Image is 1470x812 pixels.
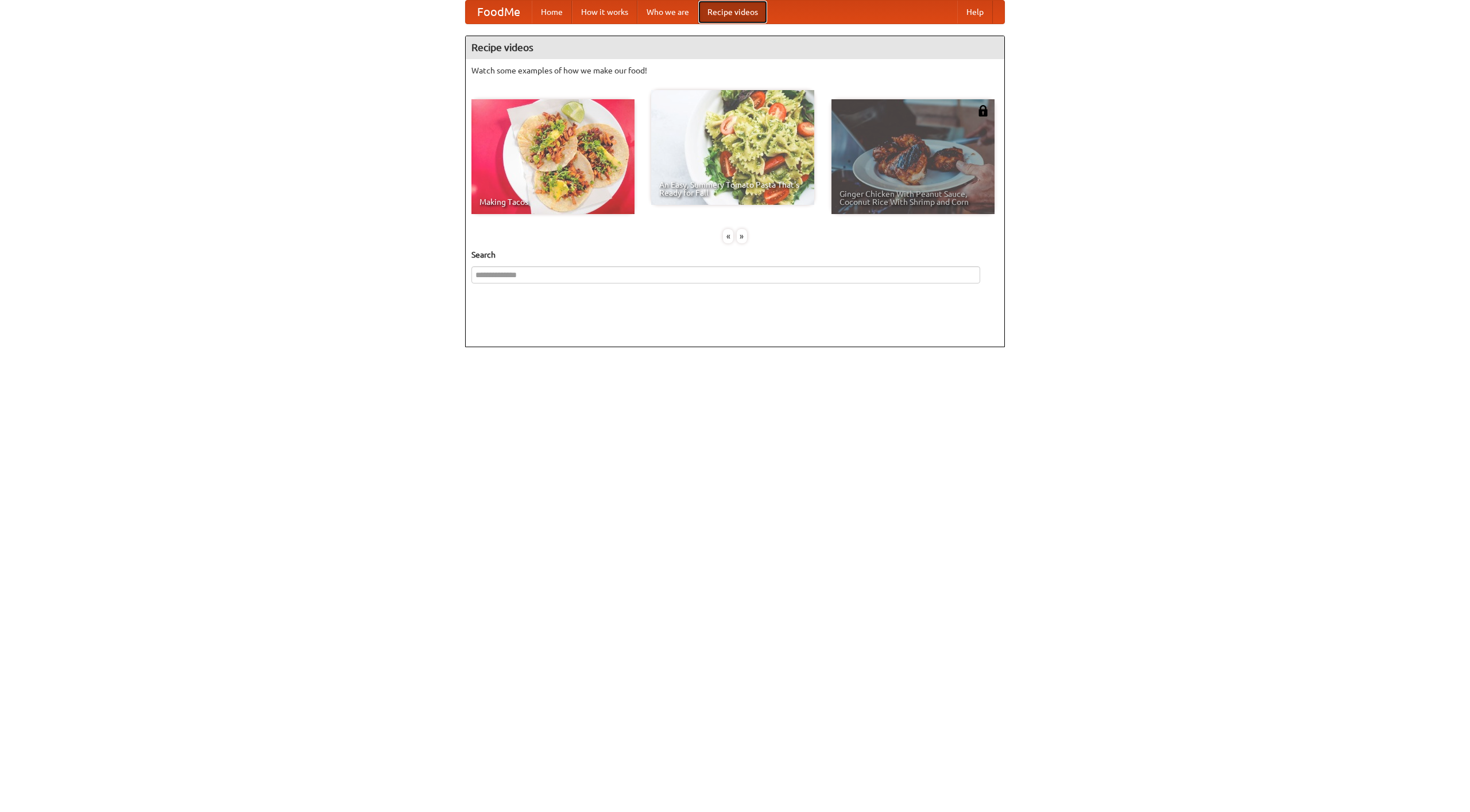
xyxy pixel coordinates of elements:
a: Home [532,1,572,24]
a: How it works [572,1,637,24]
a: Who we are [637,1,698,24]
div: » [737,229,747,243]
span: Making Tacos [479,198,626,206]
a: Help [957,1,993,24]
a: An Easy, Summery Tomato Pasta That's Ready for Fall [651,90,814,205]
p: Watch some examples of how we make our food! [471,65,999,76]
img: 483408.png [977,105,989,116]
div: « [723,229,733,243]
a: Making Tacos [471,99,635,214]
h5: Search [471,249,999,261]
span: An Easy, Summery Tomato Pasta That's Ready for Fall [659,181,806,197]
a: Recipe videos [698,1,767,24]
h4: Recipe videos [466,36,1004,59]
a: FoodMe [466,1,532,24]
